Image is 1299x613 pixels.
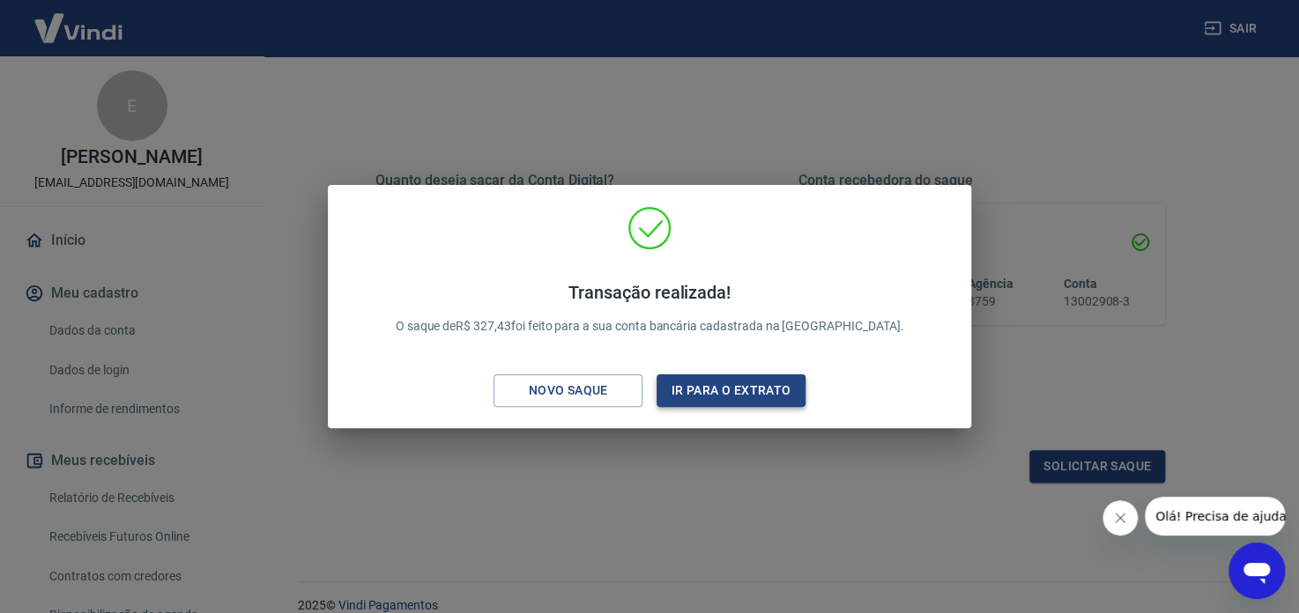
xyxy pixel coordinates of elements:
button: Novo saque [494,374,642,407]
span: Olá! Precisa de ajuda? [11,12,148,26]
iframe: Botão para abrir a janela de mensagens [1228,543,1285,599]
p: O saque de R$ 327,43 foi feito para a sua conta bancária cadastrada na [GEOGRAPHIC_DATA]. [396,282,904,336]
button: Ir para o extrato [657,374,805,407]
iframe: Mensagem da empresa [1145,497,1285,535]
h4: Transação realizada! [396,282,904,303]
iframe: Fechar mensagem [1102,500,1138,535]
div: Novo saque [508,380,629,402]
